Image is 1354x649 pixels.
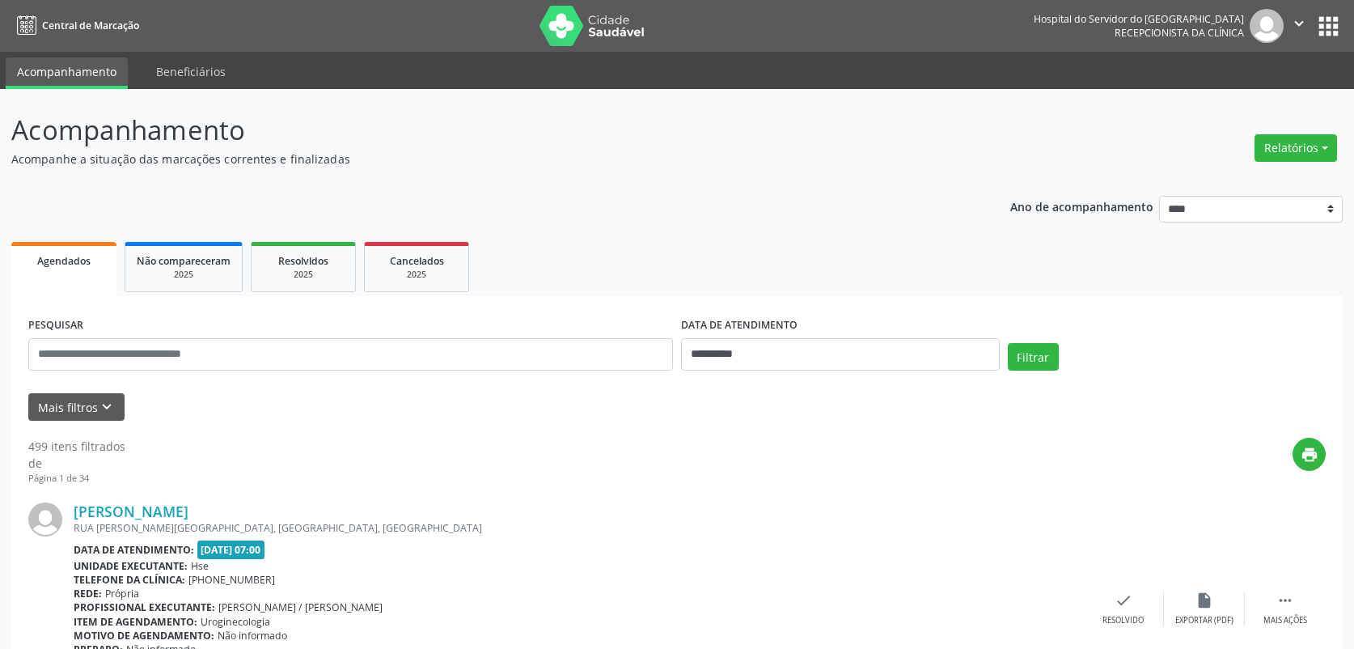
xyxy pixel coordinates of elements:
[74,521,1083,535] div: RUA [PERSON_NAME][GEOGRAPHIC_DATA], [GEOGRAPHIC_DATA], [GEOGRAPHIC_DATA]
[105,587,139,600] span: Própria
[1250,9,1284,43] img: img
[278,254,328,268] span: Resolvidos
[28,393,125,422] button: Mais filtroskeyboard_arrow_down
[191,559,209,573] span: Hse
[263,269,344,281] div: 2025
[218,600,383,614] span: [PERSON_NAME] / [PERSON_NAME]
[1314,12,1343,40] button: apps
[11,110,943,151] p: Acompanhamento
[1102,615,1144,626] div: Resolvido
[1195,592,1213,609] i: insert_drive_file
[74,503,188,520] a: [PERSON_NAME]
[28,438,125,455] div: 499 itens filtrados
[376,269,457,281] div: 2025
[145,57,237,86] a: Beneficiários
[42,19,139,32] span: Central de Marcação
[1301,446,1318,464] i: print
[201,615,270,629] span: Uroginecologia
[1255,134,1337,162] button: Relatórios
[74,600,215,614] b: Profissional executante:
[1284,9,1314,43] button: 
[1008,343,1059,371] button: Filtrar
[137,254,231,268] span: Não compareceram
[1010,196,1153,216] p: Ano de acompanhamento
[1034,12,1244,26] div: Hospital do Servidor do [GEOGRAPHIC_DATA]
[74,559,188,573] b: Unidade executante:
[1115,592,1132,609] i: check
[218,629,287,643] span: Não informado
[137,269,231,281] div: 2025
[74,587,102,600] b: Rede:
[74,629,214,643] b: Motivo de agendamento:
[1276,592,1294,609] i: 
[28,472,125,486] div: Página 1 de 34
[1115,26,1244,40] span: Recepcionista da clínica
[1293,438,1326,471] button: print
[37,254,91,268] span: Agendados
[74,615,197,629] b: Item de agendamento:
[1175,615,1233,626] div: Exportar (PDF)
[11,151,943,168] p: Acompanhe a situação das marcações correntes e finalizadas
[28,455,125,472] div: de
[28,503,62,537] img: img
[6,57,128,89] a: Acompanhamento
[681,313,798,338] label: DATA DE ATENDIMENTO
[74,573,185,587] b: Telefone da clínica:
[1290,15,1308,32] i: 
[28,313,83,338] label: PESQUISAR
[188,573,275,587] span: [PHONE_NUMBER]
[74,543,194,557] b: Data de atendimento:
[197,541,265,559] span: [DATE] 07:00
[11,12,139,39] a: Central de Marcação
[1263,615,1307,626] div: Mais ações
[390,254,444,268] span: Cancelados
[98,398,116,416] i: keyboard_arrow_down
